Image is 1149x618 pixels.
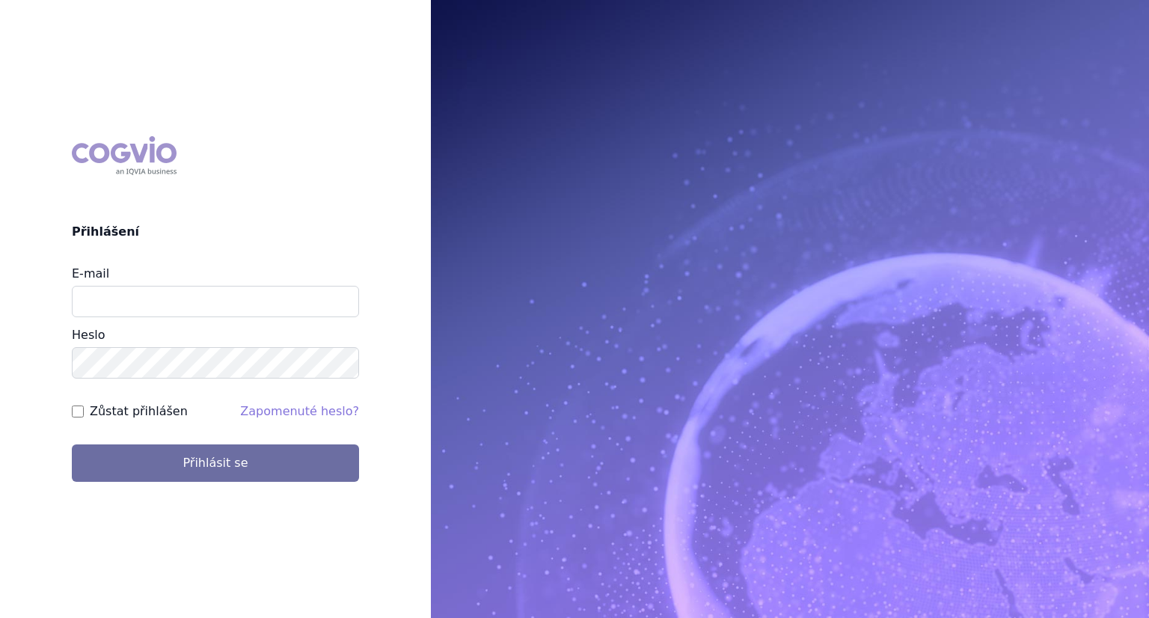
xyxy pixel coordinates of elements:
div: COGVIO [72,136,177,175]
button: Přihlásit se [72,444,359,482]
label: E-mail [72,266,109,281]
a: Zapomenuté heslo? [240,404,359,418]
h2: Přihlášení [72,223,359,241]
label: Heslo [72,328,105,342]
label: Zůstat přihlášen [90,403,188,420]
